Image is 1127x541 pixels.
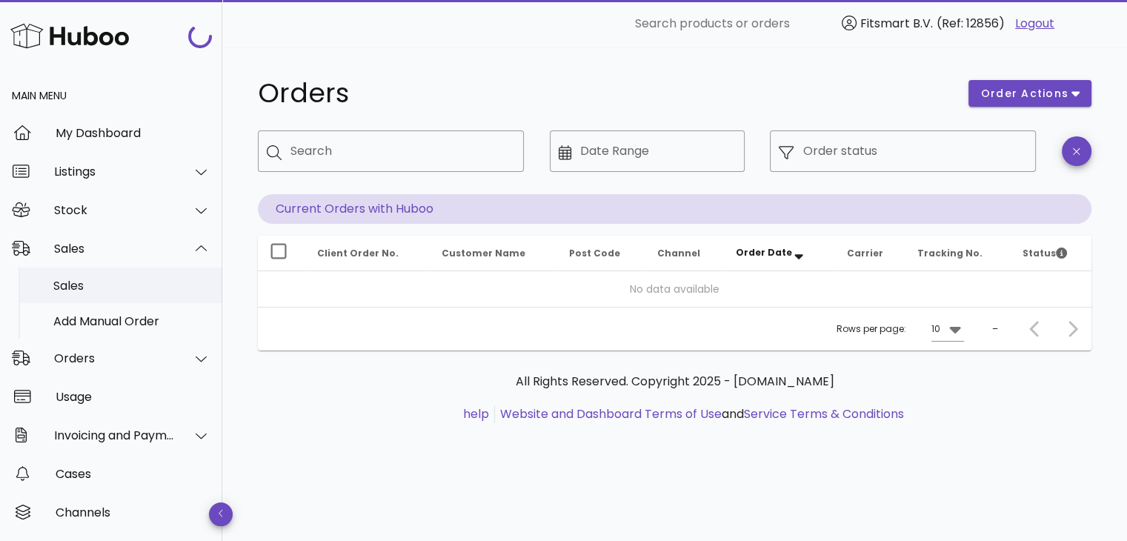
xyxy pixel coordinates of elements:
span: Client Order No. [317,247,399,259]
a: help [463,405,489,422]
span: Channel [657,247,700,259]
span: Customer Name [442,247,525,259]
img: Huboo Logo [10,20,129,52]
th: Order Date: Sorted descending. Activate to remove sorting. [724,236,834,271]
div: Add Manual Order [53,314,210,328]
p: Current Orders with Huboo [258,194,1091,224]
a: Logout [1015,15,1054,33]
th: Channel [645,236,724,271]
p: All Rights Reserved. Copyright 2025 - [DOMAIN_NAME] [270,373,1080,391]
th: Status [1011,236,1091,271]
th: Post Code [556,236,645,271]
div: Channels [56,505,210,520]
a: Website and Dashboard Terms of Use [500,405,722,422]
div: Usage [56,390,210,404]
td: No data available [258,271,1091,307]
th: Carrier [834,236,905,271]
button: order actions [968,80,1091,107]
span: Status [1023,247,1067,259]
div: Invoicing and Payments [54,428,175,442]
div: Sales [53,279,210,293]
div: Rows per page: [837,308,964,351]
span: Order Date [736,246,792,259]
div: – [992,322,998,336]
div: Orders [54,351,175,365]
span: order actions [980,86,1069,102]
div: Stock [54,203,175,217]
span: Carrier [846,247,882,259]
span: Post Code [568,247,619,259]
th: Client Order No. [305,236,430,271]
div: 10 [931,322,940,336]
div: Sales [54,242,175,256]
div: Cases [56,467,210,481]
th: Customer Name [430,236,557,271]
a: Service Terms & Conditions [744,405,904,422]
div: Listings [54,165,175,179]
li: and [495,405,904,423]
span: Fitsmart B.V. [860,15,933,32]
span: (Ref: 12856) [937,15,1005,32]
div: My Dashboard [56,126,210,140]
h1: Orders [258,80,951,107]
span: Tracking No. [917,247,983,259]
div: 10Rows per page: [931,317,964,341]
th: Tracking No. [905,236,1011,271]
